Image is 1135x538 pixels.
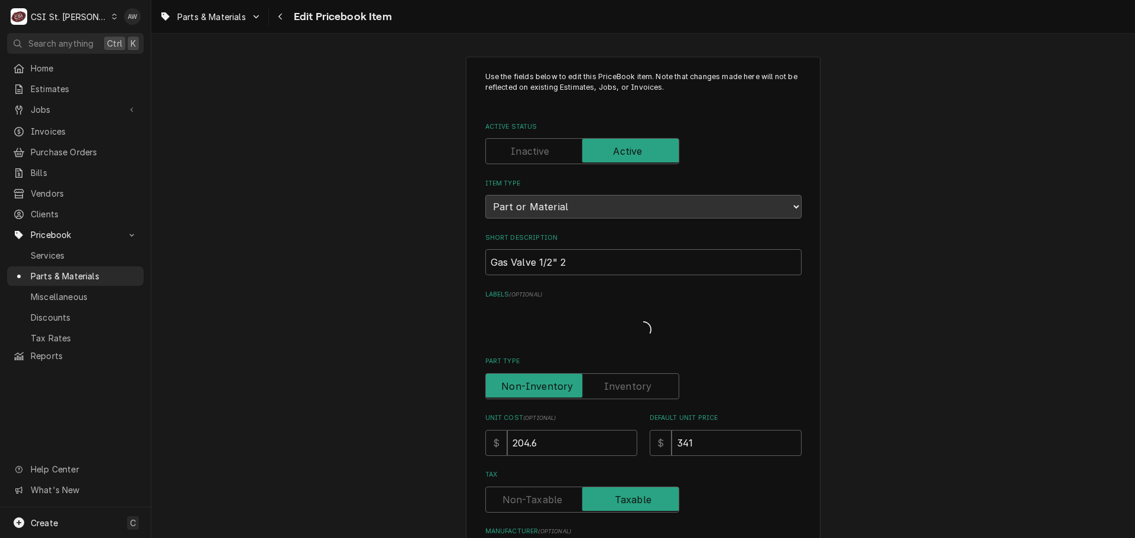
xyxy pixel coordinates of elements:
[7,328,144,348] a: Tax Rates
[7,33,144,54] button: Search anythingCtrlK
[28,37,93,50] span: Search anything
[11,8,27,25] div: C
[523,415,556,421] span: ( optional )
[31,332,138,344] span: Tax Rates
[485,290,802,299] label: Labels
[7,79,144,99] a: Estimates
[31,270,138,282] span: Parts & Materials
[7,459,144,479] a: Go to Help Center
[635,318,651,343] span: Loading...
[7,100,144,119] a: Go to Jobs
[7,246,144,265] a: Services
[31,146,138,158] span: Purchase Orders
[485,233,802,275] div: Short Description
[31,103,120,116] span: Jobs
[485,470,802,512] div: Tax
[31,83,138,95] span: Estimates
[485,413,637,423] label: Unit Cost
[31,62,138,74] span: Home
[7,163,144,182] a: Bills
[7,142,144,162] a: Purchase Orders
[290,9,392,25] span: Edit Pricebook Item
[485,527,802,536] label: Manufacturer
[509,291,542,298] span: ( optional )
[31,249,138,262] span: Services
[7,346,144,366] a: Reports
[485,233,802,243] label: Short Description
[11,8,27,25] div: CSI St. Louis's Avatar
[31,518,58,528] span: Create
[485,357,802,366] label: Part Type
[485,357,802,399] div: Part Type
[485,179,802,188] label: Item Type
[31,291,138,303] span: Miscellaneous
[7,204,144,224] a: Clients
[31,311,138,324] span: Discounts
[31,208,138,220] span: Clients
[650,430,672,456] div: $
[124,8,141,25] div: Alexandria Wilp's Avatar
[485,71,802,104] p: Use the fields below to edit this PriceBook item. Note that changes made here will not be reflect...
[131,37,136,50] span: K
[155,7,266,27] a: Go to Parts & Materials
[485,179,802,219] div: Item Type
[31,187,138,200] span: Vendors
[538,528,571,534] span: ( optional )
[31,11,108,23] div: CSI St. [PERSON_NAME]
[31,463,137,475] span: Help Center
[31,229,120,241] span: Pricebook
[7,266,144,286] a: Parts & Materials
[650,413,802,423] label: Default Unit Price
[7,480,144,500] a: Go to What's New
[485,430,507,456] div: $
[31,125,138,138] span: Invoices
[7,122,144,141] a: Invoices
[107,37,122,50] span: Ctrl
[124,8,141,25] div: AW
[130,517,136,529] span: C
[485,470,802,480] label: Tax
[7,225,144,244] a: Go to Pricebook
[650,413,802,455] div: Default Unit Price
[31,484,137,496] span: What's New
[31,350,138,362] span: Reports
[7,308,144,327] a: Discounts
[7,287,144,307] a: Miscellaneous
[31,167,138,179] span: Bills
[485,249,802,275] input: Name used to describe this Part or Material
[271,7,290,26] button: Navigate back
[485,413,637,455] div: Unit Cost
[485,122,802,132] label: Active Status
[485,122,802,164] div: Active Status
[177,11,246,23] span: Parts & Materials
[7,58,144,78] a: Home
[7,184,144,203] a: Vendors
[485,290,802,343] div: Labels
